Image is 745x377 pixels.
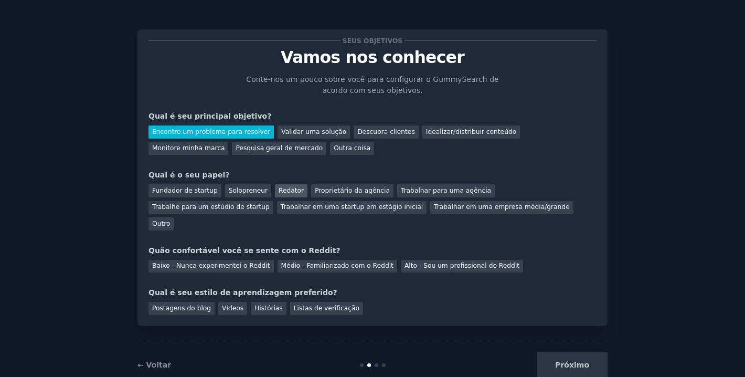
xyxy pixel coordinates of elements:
font: Baixo - Nunca experimentei o Reddit [152,262,270,269]
font: Solopreneur [229,187,268,194]
font: Vídeos [222,305,243,312]
font: Médio - Familiarizado com o Reddit [281,262,393,269]
font: Postagens do blog [152,305,211,312]
font: Outro [152,220,170,227]
font: Seus objetivos [343,37,402,45]
font: Outra coisa [334,144,370,152]
font: Descubra clientes [357,128,415,135]
font: Quão confortável você se sente com o Reddit? [148,246,340,255]
font: Monitore minha marca [152,144,225,152]
font: Fundador de startup [152,187,218,194]
font: Idealizar/distribuir conteúdo [426,128,516,135]
font: Qual é o seu papel? [148,171,229,179]
font: Trabalhe para um estúdio de startup [152,203,270,211]
font: Encontre um problema para resolver [152,128,270,135]
font: Trabalhar em uma startup em estágio inicial [281,203,423,211]
font: Vamos nos conhecer [281,48,464,67]
font: Proprietário da agência [315,187,390,194]
a: ← Voltar [137,361,171,369]
font: Pesquisa geral de mercado [236,144,323,152]
font: Qual é seu principal objetivo? [148,112,271,120]
font: Conte-nos um pouco sobre você para configurar o GummySearch de acordo com seus objetivos. [246,75,498,95]
font: Histórias [254,305,283,312]
font: Trabalhar para uma agência [401,187,491,194]
font: Validar uma solução [281,128,346,135]
font: Listas de verificação [294,305,359,312]
font: Qual é seu estilo de aprendizagem preferido? [148,288,337,297]
font: Alto - Sou um profissional do Reddit [405,262,519,269]
font: Redator [279,187,304,194]
font: Trabalhar em uma empresa média/grande [434,203,570,211]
